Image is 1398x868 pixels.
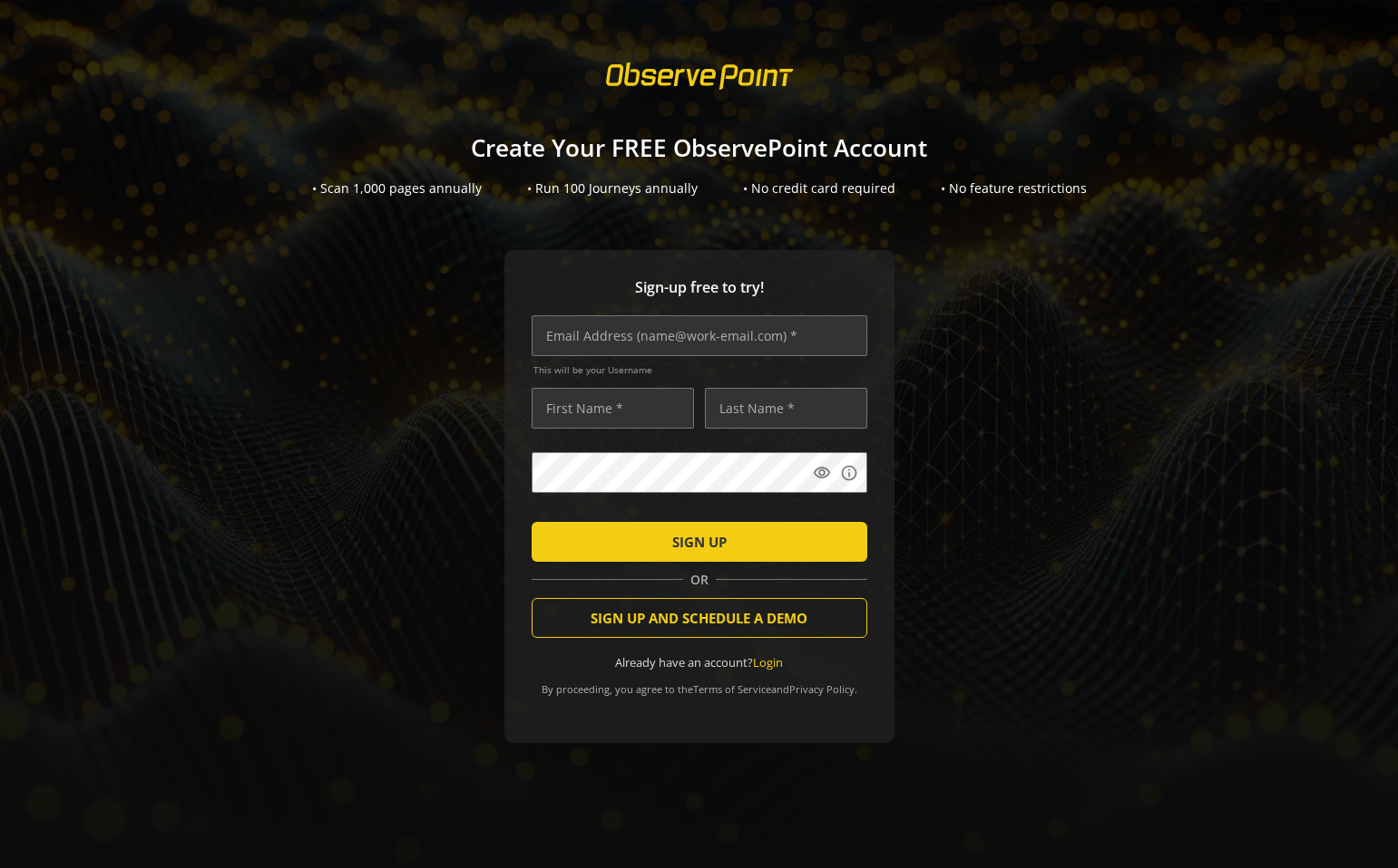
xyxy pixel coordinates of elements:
[813,464,831,482] mat-icon: visibility
[705,388,867,429] input: Last Name *
[532,670,867,696] div: By proceeding, you agree to the and .
[532,315,867,356] input: Email Address (name@work-email.com) *
[312,179,482,198] div: • Scan 1,000 pages annually
[532,388,694,429] input: First Name *
[527,179,698,198] div: • Run 100 Journeys annually
[789,682,855,696] a: Privacy Policy
[532,277,867,298] span: Sign-up free to try!
[683,571,716,589] span: OR
[840,464,858,482] mat-icon: info
[753,654,783,670] a: Login
[532,522,867,562] button: SIGN UP
[693,682,771,696] a: Terms of Service
[532,654,867,671] div: Already have an account?
[591,602,807,634] span: SIGN UP AND SCHEDULE A DEMO
[672,526,727,558] span: SIGN UP
[533,363,867,376] span: This will be your Username
[532,598,867,638] button: SIGN UP AND SCHEDULE A DEMO
[941,179,1087,198] div: • No feature restrictions
[743,179,895,198] div: • No credit card required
